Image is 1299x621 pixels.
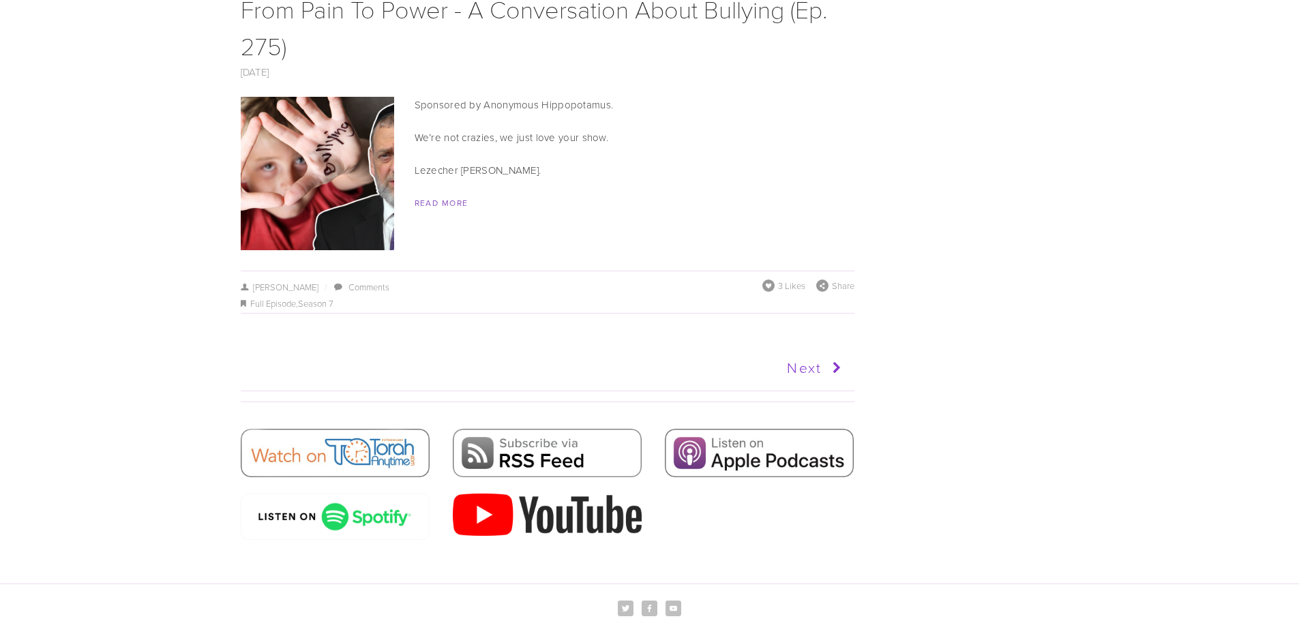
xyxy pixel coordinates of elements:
[415,197,468,209] a: Read More
[250,297,296,309] a: Full Episode
[241,130,854,146] p: We’re not crazies, we just love your show.
[181,97,453,250] img: From Pain To Power - A Conversation About Bullying (Ep. 275)
[546,351,847,385] a: Next
[453,429,642,477] img: RSS Feed.png
[453,494,642,536] img: 2000px-YouTube_Logo_2017.svg.png
[778,279,805,292] span: 3 Likes
[241,296,854,312] div: ,
[241,494,430,539] img: spotify-podcast-badge-wht-grn-660x160.png
[298,297,333,309] a: Season 7
[241,162,854,179] p: Lezecher [PERSON_NAME].
[241,281,319,293] a: [PERSON_NAME]
[318,281,332,293] span: /
[816,279,854,292] div: Share
[348,281,389,293] a: Comments
[241,97,854,113] p: Sponsored by Anonymous Hippopotamus.
[241,65,269,79] a: [DATE]
[665,429,854,477] img: Apple Podcasts.jpg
